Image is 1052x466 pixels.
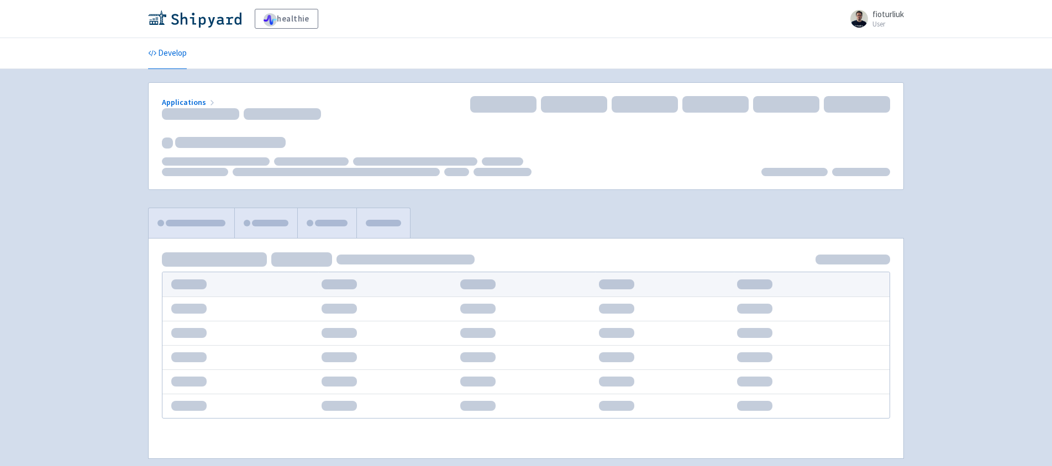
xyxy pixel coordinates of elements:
[148,10,241,28] img: Shipyard logo
[148,38,187,69] a: Develop
[162,97,217,107] a: Applications
[844,10,904,28] a: fioturliuk User
[872,20,904,28] small: User
[872,9,904,19] span: fioturliuk
[255,9,318,29] a: healthie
